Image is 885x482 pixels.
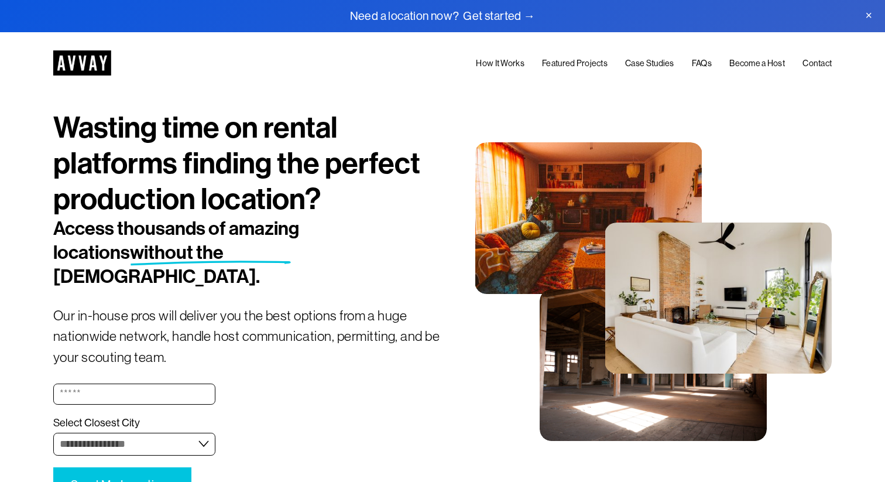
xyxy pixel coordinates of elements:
a: Become a Host [729,56,785,70]
a: Case Studies [625,56,674,70]
a: How It Works [476,56,524,70]
h1: Wasting time on rental platforms finding the perfect production location? [53,110,442,217]
span: Select Closest City [53,416,140,430]
a: FAQs [692,56,712,70]
img: AVVAY - The First Nationwide Location Scouting Co. [53,50,111,76]
h2: Access thousands of amazing locations [53,217,378,289]
p: Our in-house pros will deliver you the best options from a huge nationwide network, handle host c... [53,306,442,368]
span: without the [DEMOGRAPHIC_DATA]. [53,241,260,288]
a: Featured Projects [542,56,608,70]
select: Select Closest City [53,433,215,456]
a: Contact [802,56,832,70]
